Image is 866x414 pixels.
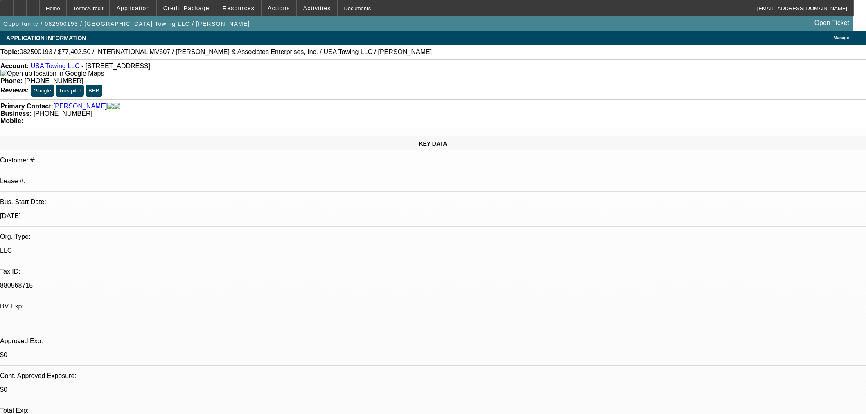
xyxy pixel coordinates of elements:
button: Trustpilot [56,85,83,97]
span: Activities [303,5,331,11]
a: [PERSON_NAME] [53,103,107,110]
button: Application [110,0,156,16]
span: 082500193 / $77,402.50 / INTERNATIONAL MV607 / [PERSON_NAME] & Associates Enterprises, Inc. / USA... [20,48,432,56]
span: Actions [268,5,290,11]
span: Opportunity / 082500193 / [GEOGRAPHIC_DATA] Towing LLC / [PERSON_NAME] [3,20,250,27]
a: View Google Maps [0,70,104,77]
button: Activities [297,0,337,16]
strong: Primary Contact: [0,103,53,110]
a: Open Ticket [811,16,852,30]
span: [PHONE_NUMBER] [25,77,83,84]
button: Resources [216,0,261,16]
span: Application [116,5,150,11]
span: APPLICATION INFORMATION [6,35,86,41]
span: KEY DATA [419,140,447,147]
strong: Reviews: [0,87,29,94]
span: Credit Package [163,5,210,11]
button: BBB [86,85,102,97]
button: Google [31,85,54,97]
strong: Business: [0,110,32,117]
img: facebook-icon.png [107,103,114,110]
span: Manage [834,36,849,40]
button: Actions [262,0,296,16]
strong: Topic: [0,48,20,56]
img: linkedin-icon.png [114,103,120,110]
span: [PHONE_NUMBER] [34,110,92,117]
span: Resources [223,5,255,11]
a: USA Towing LLC [31,63,80,70]
span: - [STREET_ADDRESS] [81,63,150,70]
strong: Account: [0,63,29,70]
strong: Mobile: [0,117,23,124]
button: Credit Package [157,0,216,16]
img: Open up location in Google Maps [0,70,104,77]
strong: Phone: [0,77,23,84]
